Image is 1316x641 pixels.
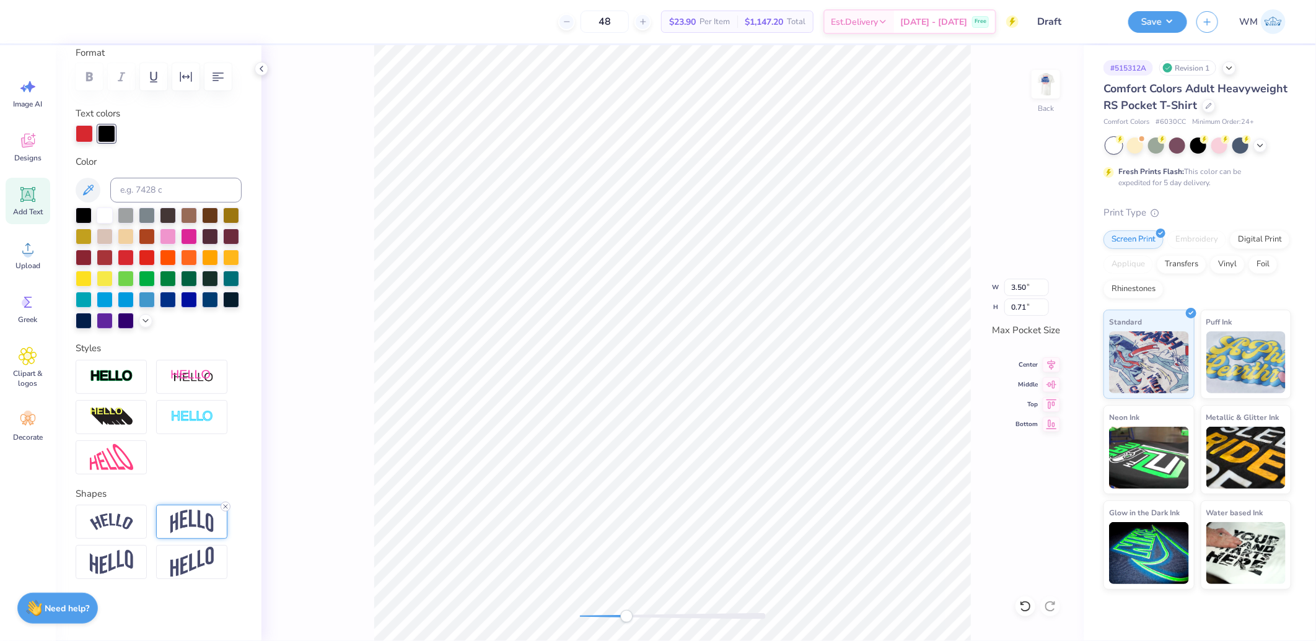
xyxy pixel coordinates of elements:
[1156,117,1186,128] span: # 6030CC
[1109,331,1189,393] img: Standard
[90,407,133,427] img: 3D Illusion
[76,46,242,60] label: Format
[15,261,40,271] span: Upload
[900,15,967,28] span: [DATE] - [DATE]
[1167,230,1226,249] div: Embroidery
[1016,399,1038,409] span: Top
[90,513,133,530] img: Arc
[14,153,42,163] span: Designs
[1234,9,1291,34] a: WM
[1028,9,1119,34] input: Untitled Design
[90,444,133,471] img: Free Distort
[1109,427,1189,489] img: Neon Ink
[1016,419,1038,429] span: Bottom
[1192,117,1254,128] span: Minimum Order: 24 +
[1033,72,1058,97] img: Back
[1038,103,1054,114] div: Back
[13,432,43,442] span: Decorate
[1206,331,1286,393] img: Puff Ink
[1103,81,1287,113] span: Comfort Colors Adult Heavyweight RS Pocket T-Shirt
[1261,9,1286,34] img: Wilfredo Manabat
[1248,255,1278,274] div: Foil
[170,410,214,424] img: Negative Space
[76,487,107,501] label: Shapes
[1118,166,1271,188] div: This color can be expedited for 5 day delivery.
[76,155,242,169] label: Color
[19,315,38,325] span: Greek
[831,15,878,28] span: Est. Delivery
[1230,230,1290,249] div: Digital Print
[90,369,133,383] img: Stroke
[13,207,43,217] span: Add Text
[1159,60,1216,76] div: Revision 1
[1157,255,1206,274] div: Transfers
[1016,380,1038,390] span: Middle
[1103,117,1149,128] span: Comfort Colors
[170,369,214,385] img: Shadow
[1109,522,1189,584] img: Glow in the Dark Ink
[170,547,214,577] img: Rise
[76,341,101,355] label: Styles
[7,368,48,388] span: Clipart & logos
[787,15,805,28] span: Total
[90,550,133,574] img: Flag
[1206,522,1286,584] img: Water based Ink
[1206,506,1263,519] span: Water based Ink
[975,17,986,26] span: Free
[1103,230,1164,249] div: Screen Print
[1103,280,1164,299] div: Rhinestones
[1206,411,1279,424] span: Metallic & Glitter Ink
[1118,167,1184,177] strong: Fresh Prints Flash:
[170,510,214,533] img: Arch
[76,107,120,121] label: Text colors
[1239,15,1258,29] span: WM
[14,99,43,109] span: Image AI
[1210,255,1245,274] div: Vinyl
[1109,411,1139,424] span: Neon Ink
[1206,427,1286,489] img: Metallic & Glitter Ink
[45,603,90,614] strong: Need help?
[1103,60,1153,76] div: # 515312A
[1109,315,1142,328] span: Standard
[1103,206,1291,220] div: Print Type
[700,15,730,28] span: Per Item
[745,15,783,28] span: $1,147.20
[669,15,696,28] span: $23.90
[581,11,629,33] input: – –
[1109,506,1180,519] span: Glow in the Dark Ink
[1103,255,1153,274] div: Applique
[1206,315,1232,328] span: Puff Ink
[110,178,242,203] input: e.g. 7428 c
[620,610,633,622] div: Accessibility label
[1016,360,1038,370] span: Center
[1128,11,1187,33] button: Save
